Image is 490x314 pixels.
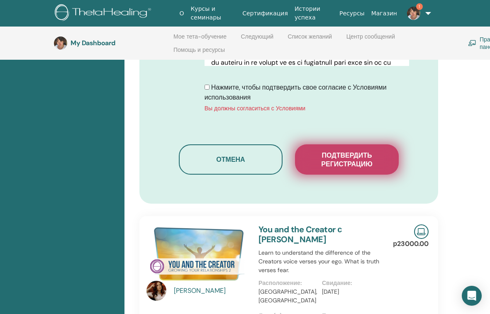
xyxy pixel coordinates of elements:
a: Сертификация [239,6,291,21]
a: Истории успеха [291,1,336,25]
a: Следующий [241,33,273,46]
img: chalkboard-teacher.svg [468,40,476,46]
p: [DATE] [322,287,380,296]
img: default.jpg [407,7,420,20]
div: Вы должны согласиться с Условиями [205,104,409,113]
p: Расположение: [258,279,317,287]
span: Отмена [216,155,245,164]
button: Подтвердить регистрацию [295,144,399,175]
span: 1 [416,3,423,10]
a: [PERSON_NAME] [174,286,251,296]
h3: My Dashboard [71,39,154,47]
a: Курсы и семинары [187,1,239,25]
img: Live Online Seminar [414,224,429,239]
a: Список желаний [288,33,332,46]
a: Центр сообщений [346,33,395,46]
a: Ресурсы [336,6,368,21]
div: Open Intercom Messenger [462,286,482,306]
img: default.jpg [54,37,67,50]
p: [GEOGRAPHIC_DATA], [GEOGRAPHIC_DATA] [258,287,317,305]
img: logo.png [55,4,154,23]
p: р23000.00 [393,239,429,249]
a: You and the Creator с [PERSON_NAME] [258,224,342,245]
a: Помощь и ресурсы [173,46,225,60]
span: Подтвердить регистрацию [305,151,388,168]
a: Магазин [368,6,400,21]
p: Learn to understand the difference of the Creators voice verses your ego. What is truth verses fear. [258,248,385,275]
span: Нажмите, чтобы подтвердить свое согласие с Условиями использования [205,83,387,102]
a: О [176,6,187,21]
img: You and the Creator [146,224,249,283]
a: Мое тета-обучение [173,33,227,46]
img: default.jpg [146,281,166,301]
p: Свидание: [322,279,380,287]
button: Отмена [179,144,283,175]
